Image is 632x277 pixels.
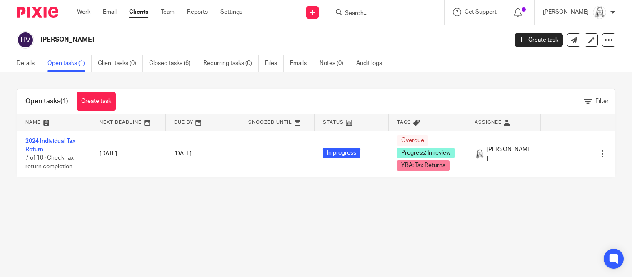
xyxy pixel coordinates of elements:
[161,8,175,16] a: Team
[397,148,455,158] span: Progress: In review
[187,8,208,16] a: Reports
[593,6,606,19] img: Eleanor%20Shakeshaft.jpg
[77,92,116,111] a: Create task
[265,55,284,72] a: Files
[397,120,411,125] span: Tags
[487,145,532,162] span: [PERSON_NAME]
[149,55,197,72] a: Closed tasks (6)
[248,120,292,125] span: Snoozed Until
[475,149,485,159] img: Eleanor%20Shakeshaft.jpg
[220,8,242,16] a: Settings
[595,98,609,104] span: Filter
[77,8,90,16] a: Work
[320,55,350,72] a: Notes (0)
[40,35,410,44] h2: [PERSON_NAME]
[356,55,388,72] a: Audit logs
[25,155,74,170] span: 7 of 10 · Check Tax return completion
[323,120,344,125] span: Status
[17,7,58,18] img: Pixie
[203,55,259,72] a: Recurring tasks (0)
[323,148,360,158] span: In progress
[60,98,68,105] span: (1)
[47,55,92,72] a: Open tasks (1)
[174,151,192,157] span: [DATE]
[290,55,313,72] a: Emails
[103,8,117,16] a: Email
[129,8,148,16] a: Clients
[344,10,419,17] input: Search
[25,97,68,106] h1: Open tasks
[98,55,143,72] a: Client tasks (0)
[91,131,165,177] td: [DATE]
[465,9,497,15] span: Get Support
[17,31,34,49] img: svg%3E
[17,55,41,72] a: Details
[397,160,450,171] span: YBA: Tax Returns
[397,135,428,146] span: Overdue
[515,33,563,47] a: Create task
[543,8,589,16] p: [PERSON_NAME]
[25,138,75,152] a: 2024 Individual Tax Return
